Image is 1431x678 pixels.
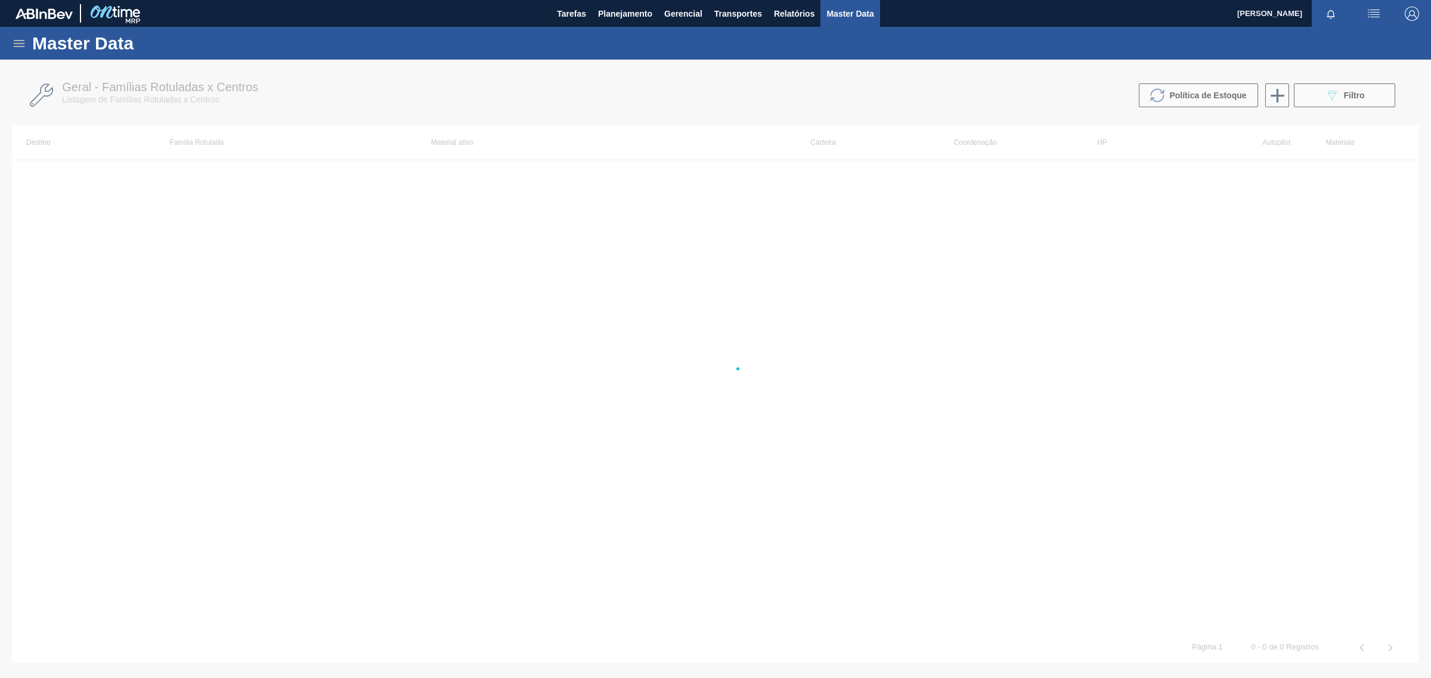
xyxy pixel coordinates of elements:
[774,7,814,21] span: Relatórios
[557,7,586,21] span: Tarefas
[1367,7,1381,21] img: userActions
[32,36,244,50] h1: Master Data
[1405,7,1419,21] img: Logout
[598,7,652,21] span: Planejamento
[1312,5,1350,22] button: Notificações
[664,7,702,21] span: Gerencial
[714,7,762,21] span: Transportes
[16,8,73,19] img: TNhmsLtSVTkK8tSr43FrP2fwEKptu5GPRR3wAAAABJRU5ErkJggg==
[826,7,874,21] span: Master Data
